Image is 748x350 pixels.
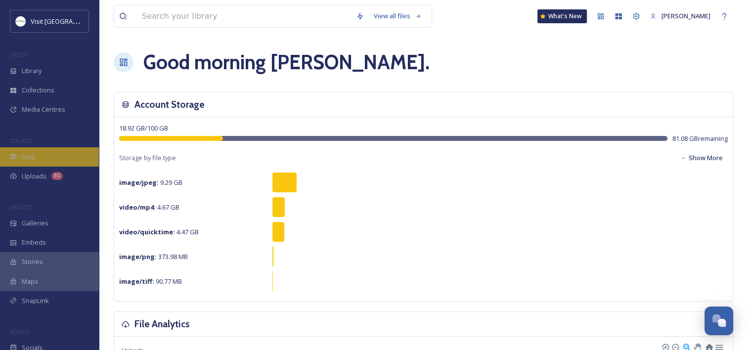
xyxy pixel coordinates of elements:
span: Collections [22,86,54,95]
span: 9.29 GB [119,178,182,187]
button: Open Chat [704,306,733,335]
span: Embeds [22,238,46,247]
span: Library [22,66,42,76]
a: View all files [369,6,427,26]
span: 81.08 GB remaining [672,134,728,143]
h3: Account Storage [134,97,205,112]
span: SnapLink [22,296,49,306]
span: 4.47 GB [119,227,199,236]
span: WIDGETS [10,203,33,211]
input: Search your library [137,5,351,27]
span: [PERSON_NAME] [661,11,710,20]
div: Zoom In [661,343,668,350]
span: SOCIALS [10,328,30,335]
button: Show More [675,148,728,168]
span: MEDIA [10,51,27,58]
strong: video/mp4 : [119,203,156,212]
span: Media Centres [22,105,65,114]
div: Panning [694,344,700,350]
strong: image/tiff : [119,277,154,286]
div: Zoom Out [671,343,678,350]
img: Circle%20Logo.png [16,16,26,26]
span: Galleries [22,219,48,228]
span: 90.77 MB [119,277,182,286]
span: UGC [22,152,35,162]
div: 81 [51,172,63,180]
strong: image/jpeg : [119,178,159,187]
span: Stories [22,257,43,266]
h1: Good morning [PERSON_NAME] . [143,47,430,77]
span: Visit [GEOGRAPHIC_DATA] [31,16,107,26]
strong: video/quicktime : [119,227,175,236]
h3: File Analytics [134,317,190,331]
span: COLLECT [10,137,31,144]
span: Maps [22,277,38,286]
span: 18.92 GB / 100 GB [119,124,168,132]
a: [PERSON_NAME] [645,6,715,26]
span: 373.98 MB [119,252,188,261]
a: What's New [537,9,587,23]
strong: image/png : [119,252,157,261]
span: 4.67 GB [119,203,179,212]
span: Storage by file type [119,153,176,163]
span: Uploads [22,172,46,181]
